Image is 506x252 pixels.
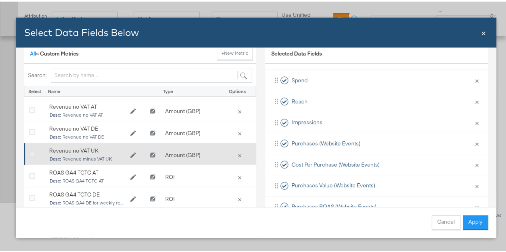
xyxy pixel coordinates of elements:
[161,102,221,117] div: Amount (GBP)
[24,85,44,95] div: Select
[125,192,141,204] button: Edit ROAS GA4 TCTC DE
[49,167,125,175] div: ROAS GA4 TCTC AT
[161,146,221,161] div: Amount (GBP)
[472,91,482,108] button: ×
[50,198,61,204] strong: Desc:
[125,170,141,182] button: Edit ROAS GA4 TCTC AT
[50,111,125,117] span: Revenue no VAT AT
[28,70,47,77] label: Search:
[49,101,125,109] div: Revenue no VAT AT
[145,170,160,182] button: Clone ROAS GA4 TCTC AT
[16,16,496,236] div: Bulk Add Locations Modal
[223,87,252,93] div: Options
[51,66,252,81] input: Search by name...
[472,176,482,192] button: ×
[292,75,308,83] span: Spend
[145,126,160,138] button: Clone Revenue no VAT DE
[234,194,245,201] button: Delete ROAS GA4 TCTC DE
[217,46,253,58] button: New Metric
[145,192,160,204] button: Clone ROAS GA4 TCTC DE
[50,199,125,204] span: ROAS GA4 DE for weekly reporting
[472,113,482,129] button: ×
[234,150,245,157] button: Delete Revenue no VAT UK
[125,148,141,160] button: Edit Revenue no VAT UK
[50,133,125,139] span: Revenue no VAT DE
[463,214,488,228] button: Apply
[292,117,322,125] span: Impressions
[50,177,61,183] strong: Desc:
[481,25,486,36] span: ×
[40,48,79,56] span: Custom Metrics
[145,148,160,160] button: Clone Revenue no VAT UK
[222,48,224,55] strong: +
[292,159,380,167] span: Cost Per Purchase (Website Events)
[50,155,125,161] span: Revenue minus VAT UK
[292,201,376,209] span: Purchases ROAS (Website Events)
[50,133,61,139] strong: Desc:
[49,123,125,131] div: Revenue no VAT DE
[472,197,482,214] button: ×
[161,168,221,183] div: ROI
[50,155,61,161] strong: Desc:
[234,128,245,135] button: Delete Revenue no VAT DE
[161,124,221,139] div: Amount (GBP)
[49,189,125,197] div: ROAS GA4 TCTC DE
[159,85,219,95] div: Type
[161,190,221,205] div: ROI
[234,106,245,113] button: Delete Revenue no VAT AT
[292,96,308,104] span: Reach
[481,25,486,37] div: Close
[292,138,360,146] span: Purchases (Website Events)
[271,48,322,60] span: Selected Data Fields
[49,145,125,153] div: Revenue no VAT UK
[472,70,482,87] button: ×
[24,25,139,37] span: Select Data Fields Below
[30,48,40,56] span: »
[432,214,460,228] button: Cancel
[125,104,141,116] button: Edit Revenue no VAT AT
[50,111,61,117] strong: Desc:
[472,155,482,171] button: ×
[50,177,125,183] span: ROAS GA4 TCTC AT
[30,48,36,56] a: All
[472,133,482,150] button: ×
[44,85,143,95] div: Name
[125,126,141,138] button: Edit Revenue no VAT DE
[145,104,160,116] button: Clone Revenue no VAT AT
[292,180,375,188] span: Purchases Value (Website Events)
[234,172,245,179] button: Delete ROAS GA4 TCTC AT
